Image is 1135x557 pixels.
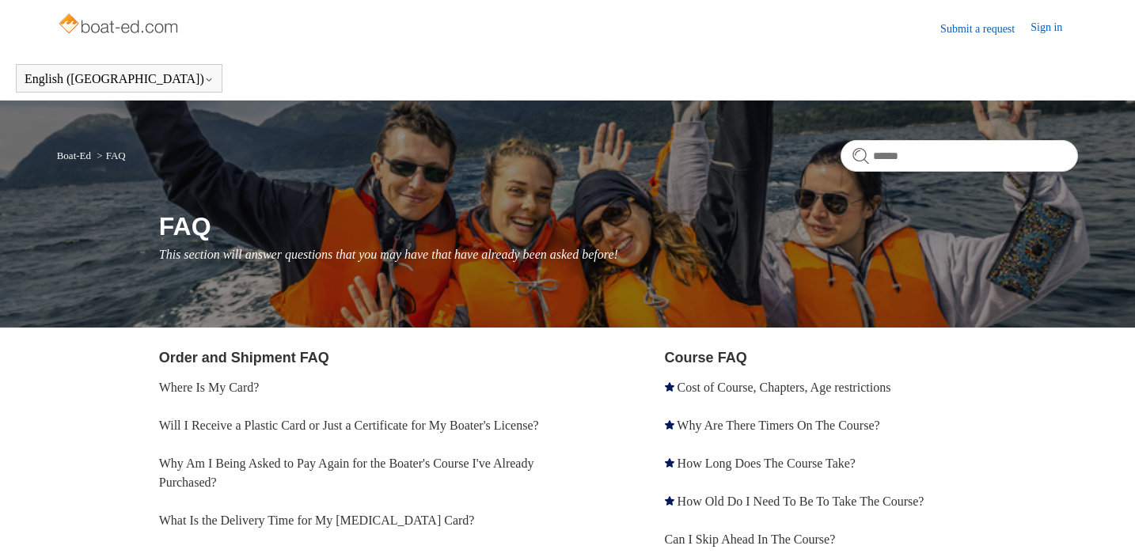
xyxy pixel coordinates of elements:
svg: Promoted article [665,420,674,430]
a: Can I Skip Ahead In The Course? [665,532,836,546]
a: How Old Do I Need To Be To Take The Course? [678,494,924,508]
a: Order and Shipment FAQ [159,350,329,366]
div: Live chat [1082,504,1123,545]
a: Submit a request [940,21,1031,37]
img: Boat-Ed Help Center home page [57,9,183,41]
a: Where Is My Card? [159,381,260,394]
a: How Long Does The Course Take? [678,457,856,470]
h1: FAQ [159,207,1079,245]
svg: Promoted article [665,458,674,468]
a: Cost of Course, Chapters, Age restrictions [678,381,891,394]
a: Will I Receive a Plastic Card or Just a Certificate for My Boater's License? [159,419,539,432]
svg: Promoted article [665,496,674,506]
a: Course FAQ [665,350,747,366]
a: Boat-Ed [57,150,91,161]
a: Why Am I Being Asked to Pay Again for the Boater's Course I've Already Purchased? [159,457,534,489]
li: Boat-Ed [57,150,94,161]
p: This section will answer questions that you may have that have already been asked before! [159,245,1079,264]
input: Search [841,140,1078,172]
button: English ([GEOGRAPHIC_DATA]) [25,72,214,86]
svg: Promoted article [665,382,674,392]
a: What Is the Delivery Time for My [MEDICAL_DATA] Card? [159,513,475,527]
a: Sign in [1031,19,1078,38]
li: FAQ [93,150,125,161]
a: Why Are There Timers On The Course? [677,419,879,432]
